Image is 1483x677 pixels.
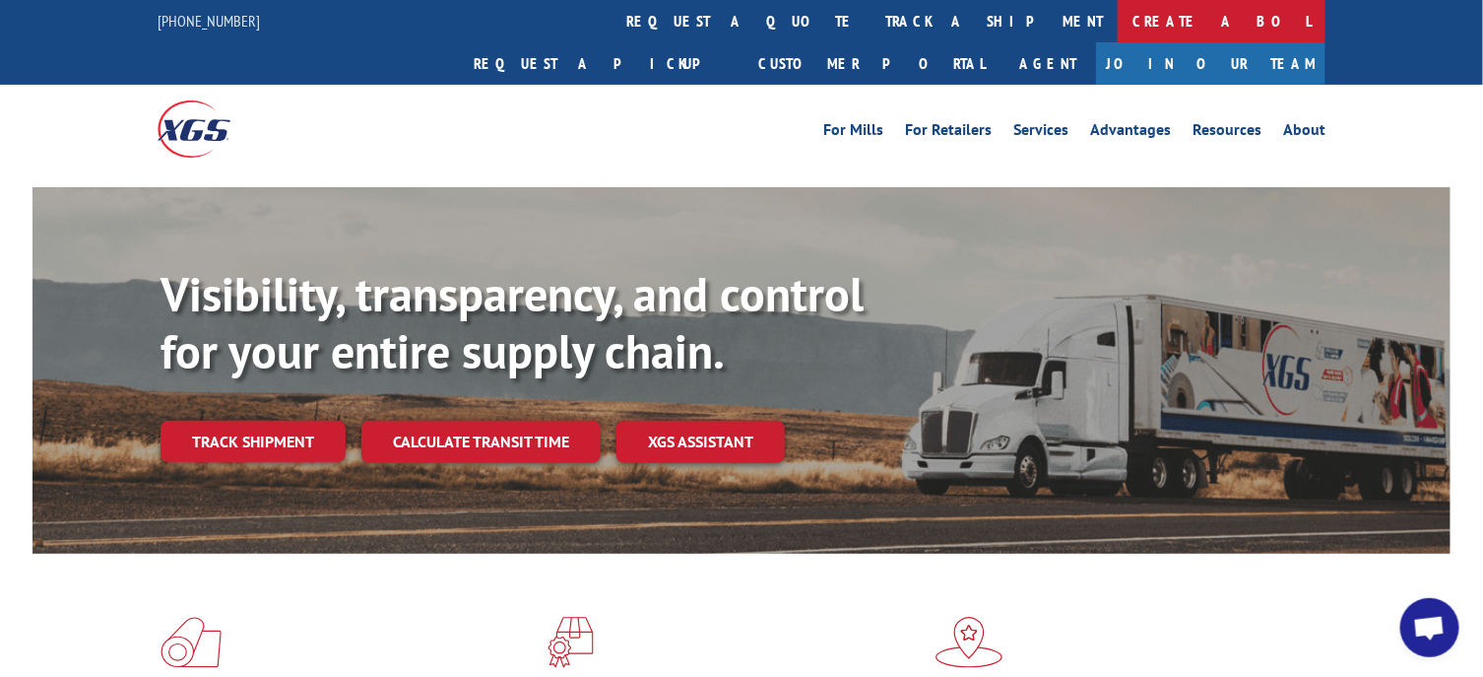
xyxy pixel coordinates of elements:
[161,421,346,462] a: Track shipment
[361,421,601,463] a: Calculate transit time
[1090,122,1171,144] a: Advantages
[823,122,883,144] a: For Mills
[743,42,999,85] a: Customer Portal
[935,617,1003,668] img: xgs-icon-flagship-distribution-model-red
[1193,122,1261,144] a: Resources
[616,421,785,463] a: XGS ASSISTANT
[1283,122,1325,144] a: About
[161,263,864,381] b: Visibility, transparency, and control for your entire supply chain.
[161,617,222,668] img: xgs-icon-total-supply-chain-intelligence-red
[1400,598,1459,657] div: Open chat
[1013,122,1068,144] a: Services
[905,122,992,144] a: For Retailers
[459,42,743,85] a: Request a pickup
[548,617,594,668] img: xgs-icon-focused-on-flooring-red
[1096,42,1325,85] a: Join Our Team
[158,11,260,31] a: [PHONE_NUMBER]
[999,42,1096,85] a: Agent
